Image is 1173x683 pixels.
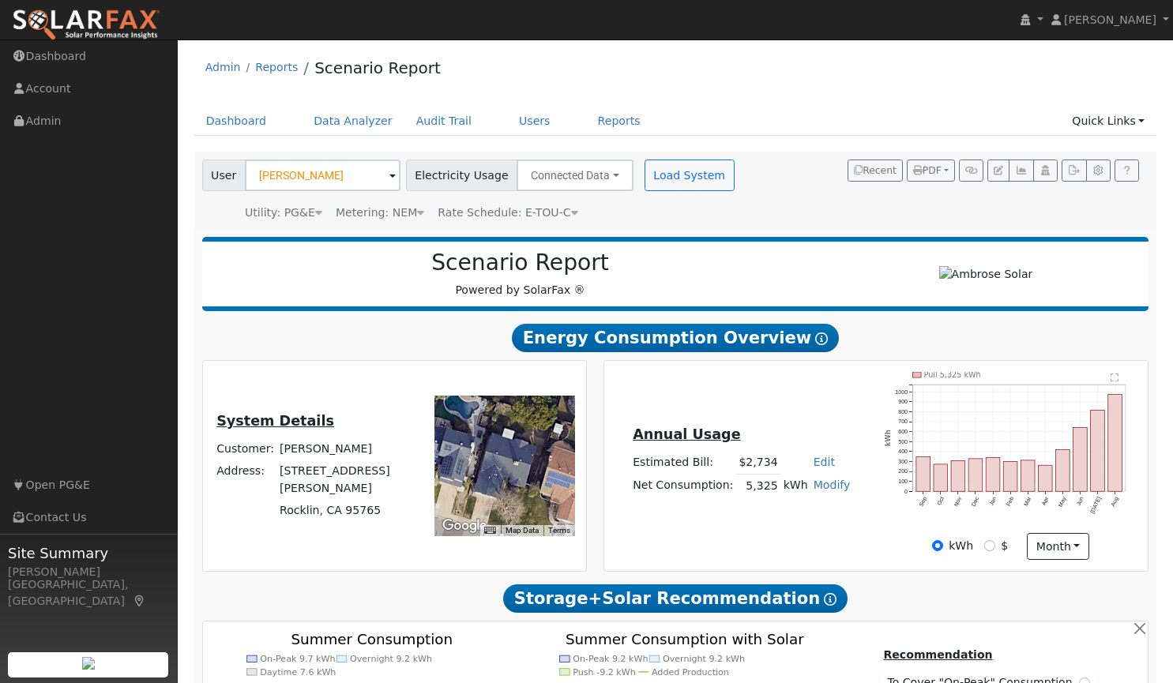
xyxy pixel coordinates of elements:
rect: onclick="" [1039,465,1053,491]
text: [DATE] [1089,496,1103,515]
a: Audit Trail [404,107,483,136]
text: Summer Consumption [291,631,453,647]
td: $2,734 [736,452,780,475]
a: Reports [586,107,652,136]
rect: onclick="" [916,457,931,492]
a: Terms (opens in new tab) [548,526,570,535]
input: $ [984,540,995,551]
text: May [1058,496,1068,508]
a: Open this area in Google Maps (opens a new window) [438,516,491,536]
button: Multi-Series Graph [1009,159,1033,182]
text: Dec [970,496,980,508]
span: User [202,159,246,191]
td: [PERSON_NAME] [277,438,418,460]
rect: onclick="" [1021,460,1035,491]
rect: onclick="" [1056,450,1070,492]
u: Recommendation [883,648,992,661]
div: Utility: PG&E [245,205,322,221]
text: Feb [1006,496,1015,508]
a: Quick Links [1060,107,1156,136]
button: Load System [645,159,735,191]
td: Estimated Bill: [630,452,736,475]
a: Reports [255,61,298,73]
img: Google [438,516,491,536]
img: Ambrose Solar [939,266,1033,283]
div: Powered by SolarFax ® [210,250,831,298]
text: Jun [1076,496,1085,507]
text: Aug [1110,496,1120,508]
img: SolarFax [12,9,160,42]
span: Site Summary [8,542,169,564]
td: Customer: [214,438,277,460]
img: retrieve [82,657,95,670]
text: 500 [898,439,908,445]
button: Map Data [506,525,539,536]
i: Show Help [815,332,828,345]
i: Show Help [824,593,837,606]
rect: onclick="" [1091,411,1105,492]
rect: onclick="" [1108,395,1122,492]
button: Connected Data [517,159,633,191]
a: Admin [205,61,241,73]
button: PDF [907,159,955,182]
td: Net Consumption: [630,475,736,497]
span: Alias: HETOUC [438,206,577,219]
text: Mar [1023,496,1033,508]
button: month [1027,533,1089,560]
text: Jan [988,496,998,507]
rect: onclick="" [968,459,983,491]
text: Summer Consumption with Solar [566,631,805,647]
td: Rocklin, CA 95765 [277,499,418,521]
div: [PERSON_NAME] [8,564,169,580]
text: Added Production [652,667,730,677]
text: 1000 [895,389,908,396]
text: 100 [898,478,908,485]
td: [STREET_ADDRESS][PERSON_NAME] [277,460,418,499]
text: 800 [898,409,908,415]
text: Daytime 7.6 kWh [260,667,336,677]
label: $ [1001,538,1008,554]
text: 600 [898,429,908,435]
button: Edit User [987,159,1009,182]
text: Apr [1041,496,1051,507]
text: Overnight 9.2 kWh [350,654,432,664]
text: 900 [898,399,908,405]
text: kWh [884,430,892,446]
rect: onclick="" [1073,428,1088,492]
a: Modify [814,478,851,491]
text: 300 [898,459,908,465]
text: On-Peak 9.2 kWh [573,654,649,664]
rect: onclick="" [986,458,1000,492]
text: 400 [898,448,908,455]
button: Recent [848,159,903,182]
a: Map [133,595,147,607]
a: Data Analyzer [302,107,404,136]
text: Oct [936,496,946,506]
text: 0 [904,489,908,495]
input: Select a User [245,159,400,191]
text:  [1111,373,1118,382]
span: Storage+Solar Recommendation [503,584,848,613]
rect: onclick="" [951,461,965,492]
u: System Details [216,413,334,429]
text: 200 [898,469,908,475]
u: Annual Usage [633,426,740,442]
text: On-Peak 9.7 kWh [260,654,335,664]
span: PDF [913,165,942,176]
h2: Scenario Report [218,250,822,276]
td: 5,325 [736,475,780,497]
button: Keyboard shortcuts [484,525,495,536]
button: Export Interval Data [1062,159,1086,182]
a: Dashboard [194,107,279,136]
a: Help Link [1115,159,1139,182]
a: Scenario Report [314,58,441,77]
a: Edit [814,456,835,468]
text: Nov [953,496,963,508]
text: Overnight 9.2 kWh [664,654,746,664]
td: kWh [780,475,810,497]
button: Generate Report Link [959,159,983,182]
input: kWh [932,540,943,551]
label: kWh [949,538,973,554]
text: Pull 5,325 kWh [923,370,980,379]
button: Settings [1086,159,1111,182]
